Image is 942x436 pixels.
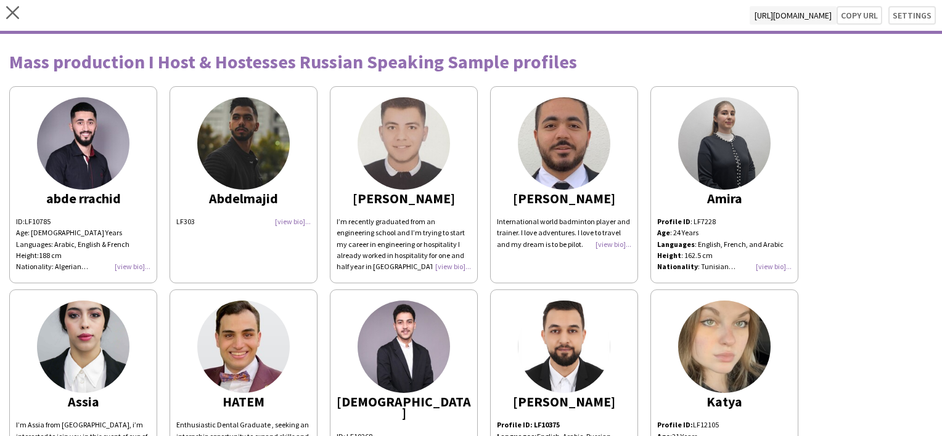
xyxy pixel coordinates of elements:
div: LF303 [176,216,311,227]
img: thumb-65acc644b9496.jpeg [358,97,450,190]
div: : 162.5 cm : Tunisian [657,250,792,272]
div: International world badminton player and trainer. I love adventures. I love to travel and my drea... [497,216,631,250]
b: Profile ID [657,217,690,226]
div: LF10785 [16,216,150,272]
div: Assia [16,396,150,407]
button: Copy url [837,6,882,25]
div: Abdelmajid [176,193,311,204]
div: Amira [657,193,792,204]
button: Settings [888,6,936,25]
img: thumb-b4087b77-b45d-4108-8861-636fdf2e45e6.jpg [678,97,771,190]
div: : 24 Years [657,227,792,238]
img: thumb-61b08409a98a9.jpeg [518,97,610,190]
div: [PERSON_NAME] [497,193,631,204]
img: thumb-1665053735633eb42742e65.jpg [37,301,129,393]
div: abde rrachid [16,193,150,204]
b: Height [657,251,681,260]
div: [PERSON_NAME] [497,396,631,407]
b: Profile ID: [657,420,693,429]
div: HATEM [176,396,311,407]
div: Katya [657,396,792,407]
span: Height: [16,251,39,260]
img: thumb-654e2c51cdd49.jpeg [358,301,450,393]
div: I’m recently graduated from an engineering school and I’m trying to start my career in engineerin... [337,216,471,272]
img: thumb-669c148548fd7.jpg [518,301,610,393]
div: : LF7228 [657,216,792,227]
div: [PERSON_NAME] [337,193,471,204]
b: Age [657,228,670,237]
p: LF12105 [657,419,792,430]
img: thumb-65d486c4b1cce.jpeg [37,97,129,190]
div: Mass production I Host & Hostesses Russian Speaking Sample profiles [9,52,933,71]
div: [DEMOGRAPHIC_DATA] [337,396,471,418]
img: thumb-67375c927da4e.jpeg [678,301,771,393]
div: : English, French, and Arabic [657,239,792,250]
b: Nationality [657,262,698,271]
strong: Profile ID: LF10375 [497,420,560,429]
span: ID: [16,217,25,226]
b: Languages [657,240,695,249]
img: thumb-6255fc184fd75.jpeg [197,301,290,393]
span: [URL][DOMAIN_NAME] [750,6,837,25]
img: thumb-6230e9035bb2d.jpeg [197,97,290,190]
div: Age: [DEMOGRAPHIC_DATA] Years Languages: Arabic, English & French 188 cm [16,227,150,272]
div: Nationality: Algerian Experience: VIP Host at Asian Cup 2023 with Match Hospitality. [16,261,150,272]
